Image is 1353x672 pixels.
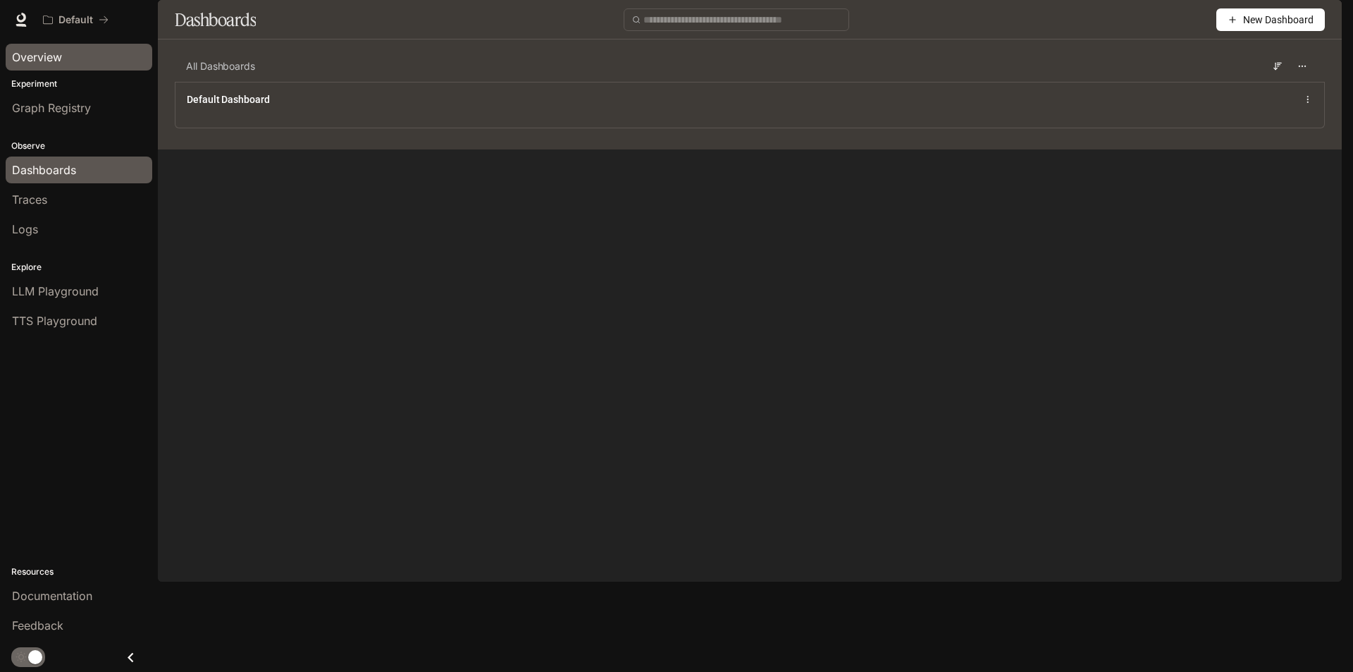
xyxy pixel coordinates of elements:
[186,59,255,73] span: All Dashboards
[187,92,270,106] a: Default Dashboard
[58,14,93,26] p: Default
[1216,8,1325,31] button: New Dashboard
[175,6,256,34] h1: Dashboards
[37,6,115,34] button: All workspaces
[1243,12,1314,28] span: New Dashboard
